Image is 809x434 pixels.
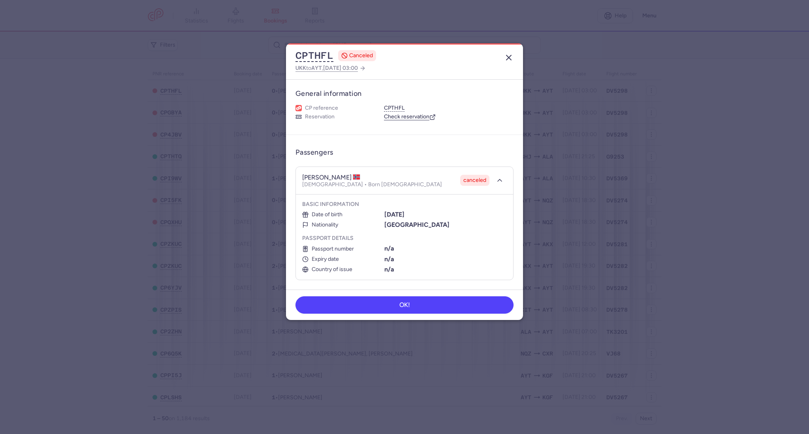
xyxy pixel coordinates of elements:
[399,301,410,309] span: OK!
[295,50,333,62] button: CPTHFL
[305,105,338,112] span: CP reference
[384,211,404,218] b: [DATE]
[302,266,383,273] div: Country of issue
[384,245,394,252] b: n/a
[295,65,306,71] span: UKK
[302,246,383,252] div: Passport number
[302,174,360,181] h4: [PERSON_NAME]
[302,201,507,208] h5: Basic information
[384,113,436,120] a: Check reservation
[295,63,366,73] a: UKKtoAYT,[DATE] 03:00
[295,105,302,111] figure: 1L airline logo
[302,222,383,228] div: Nationality
[384,255,394,263] b: n/a
[302,235,507,242] h5: Passport details
[295,89,514,98] h3: General information
[302,256,383,262] div: Expiry date
[302,181,442,188] p: [DEMOGRAPHIC_DATA] • Born [DEMOGRAPHIC_DATA]
[384,266,394,273] b: n/a
[302,211,383,218] div: Date of birth
[349,52,373,60] span: CANCELED
[311,65,322,71] span: AYT
[323,65,358,71] span: [DATE] 03:00
[384,105,404,112] button: CPTHFL
[295,296,514,314] button: OK!
[295,63,358,73] span: to ,
[295,148,333,157] h3: Passengers
[463,176,486,184] span: canceled
[384,221,450,228] b: [GEOGRAPHIC_DATA]
[305,113,335,120] span: Reservation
